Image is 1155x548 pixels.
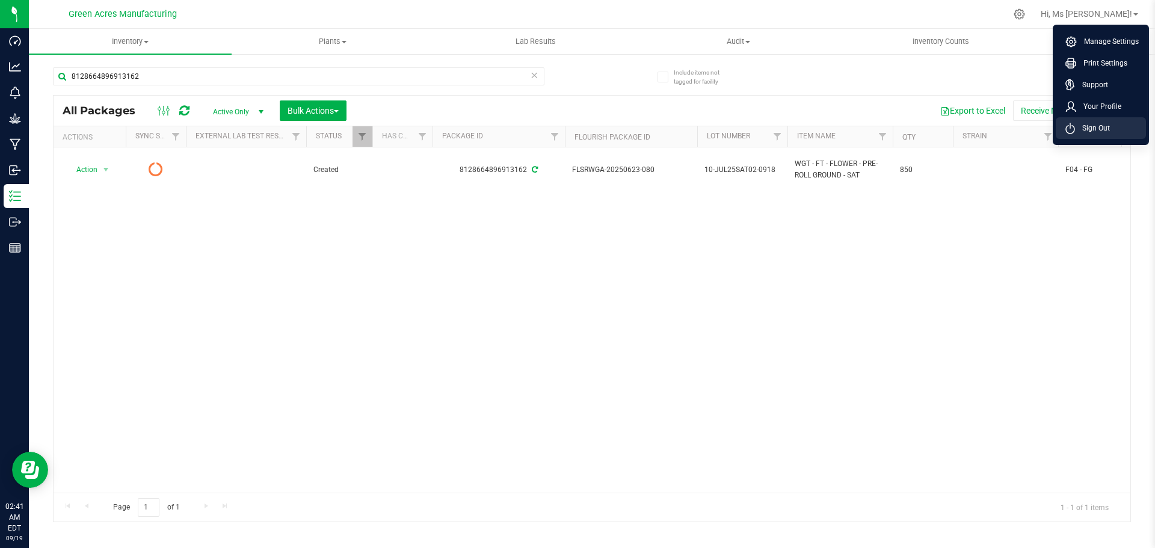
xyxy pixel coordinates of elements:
span: Action [66,161,98,178]
span: Print Settings [1076,57,1127,69]
a: Lab Results [434,29,637,54]
inline-svg: Inventory [9,190,21,202]
span: Plants [232,36,434,47]
a: Filter [286,126,306,147]
span: 850 [900,164,946,176]
a: Flourish Package ID [574,133,650,141]
span: Bulk Actions [288,106,339,115]
inline-svg: Dashboard [9,35,21,47]
a: Filter [166,126,186,147]
span: All Packages [63,104,147,117]
span: 1 - 1 of 1 items [1051,498,1118,516]
div: Manage settings [1012,8,1027,20]
input: Search Package ID, Item Name, SKU, Lot or Part Number... [53,67,544,85]
inline-svg: Manufacturing [9,138,21,150]
a: Qty [902,133,916,141]
a: Filter [768,126,787,147]
button: Receive Non-Cannabis [1013,100,1112,121]
span: Page of 1 [103,498,189,517]
button: Export to Excel [932,100,1013,121]
a: Strain [962,132,987,140]
span: Created [313,164,365,176]
iframe: Resource center [12,452,48,488]
div: 8128664896913162 [431,164,567,176]
a: Audit [637,29,840,54]
inline-svg: Inbound [9,164,21,176]
span: Your Profile [1076,100,1121,112]
span: Audit [638,36,839,47]
span: F04 - FG [1065,164,1141,176]
span: Hi, Ms [PERSON_NAME]! [1041,9,1132,19]
span: Green Acres Manufacturing [69,9,177,19]
span: Support [1075,79,1108,91]
a: Sync Status [135,132,182,140]
p: 02:41 AM EDT [5,501,23,534]
a: Item Name [797,132,836,140]
span: Lab Results [499,36,572,47]
a: Filter [873,126,893,147]
span: Inventory [29,36,232,47]
a: Filter [1038,126,1058,147]
a: External Lab Test Result [196,132,290,140]
a: Package ID [442,132,483,140]
div: Actions [63,133,121,141]
a: Lot Number [707,132,750,140]
inline-svg: Monitoring [9,87,21,99]
a: Support [1065,79,1141,91]
li: Sign Out [1056,117,1146,139]
a: Status [316,132,342,140]
a: Filter [353,126,372,147]
span: Manage Settings [1077,35,1139,48]
button: Bulk Actions [280,100,346,121]
inline-svg: Outbound [9,216,21,228]
span: FLSRWGA-20250623-080 [572,164,690,176]
span: Clear [530,67,538,83]
span: Inventory Counts [896,36,985,47]
a: Plants [232,29,434,54]
inline-svg: Reports [9,242,21,254]
th: Has COA [372,126,433,147]
p: 09/19 [5,534,23,543]
span: 10-JUL25SAT02-0918 [704,164,780,176]
a: Filter [413,126,433,147]
a: Inventory Counts [840,29,1043,54]
inline-svg: Grow [9,112,21,125]
a: Inventory [29,29,232,54]
inline-svg: Analytics [9,61,21,73]
span: Pending Sync [149,161,163,178]
span: WGT - FT - FLOWER - PRE-ROLL GROUND - SAT [795,158,885,181]
input: 1 [138,498,159,517]
span: Sign Out [1075,122,1110,134]
span: Sync from Compliance System [530,165,538,174]
span: Include items not tagged for facility [674,68,734,86]
a: Filter [545,126,565,147]
span: select [99,161,114,178]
